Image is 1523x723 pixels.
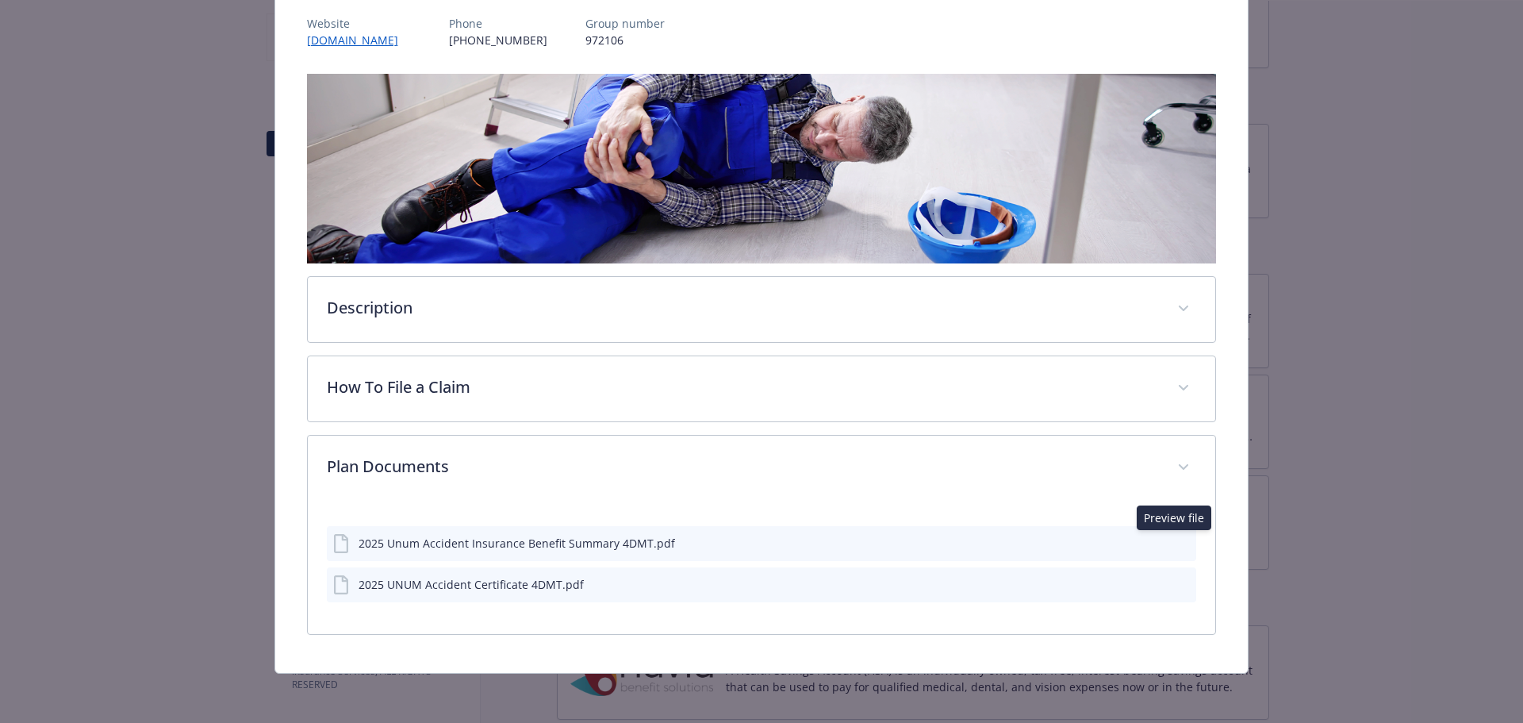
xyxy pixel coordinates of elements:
[449,15,547,32] p: Phone
[1150,535,1163,552] button: download file
[359,576,584,593] div: 2025 UNUM Accident Certificate 4DMT.pdf
[1176,535,1190,552] button: preview file
[1176,576,1190,593] button: preview file
[307,74,1217,263] img: banner
[307,33,411,48] a: [DOMAIN_NAME]
[308,436,1216,501] div: Plan Documents
[449,32,547,48] p: [PHONE_NUMBER]
[359,535,675,552] div: 2025 Unum Accident Insurance Benefit Summary 4DMT.pdf
[307,15,411,32] p: Website
[1137,506,1211,530] div: Preview file
[585,15,665,32] p: Group number
[1150,576,1163,593] button: download file
[327,296,1159,320] p: Description
[308,356,1216,421] div: How To File a Claim
[327,455,1159,479] p: Plan Documents
[327,375,1159,399] p: How To File a Claim
[585,32,665,48] p: 972106
[308,277,1216,342] div: Description
[308,501,1216,634] div: Plan Documents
